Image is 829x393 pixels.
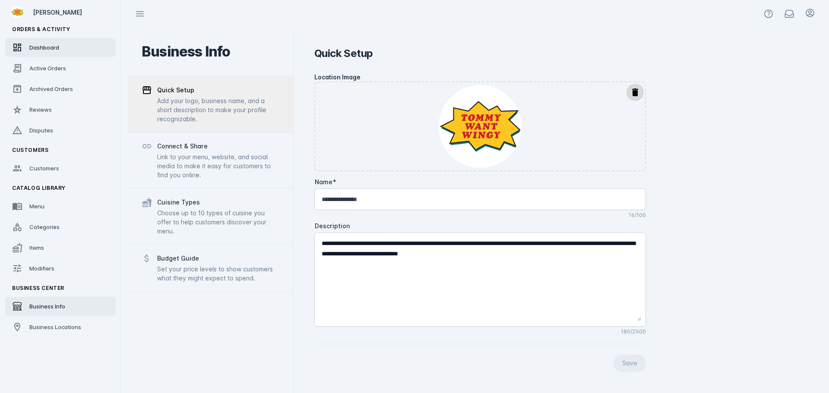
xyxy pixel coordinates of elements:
[29,324,81,330] span: Business Locations
[315,178,332,185] mat-label: Name
[5,38,116,57] a: Dashboard
[157,264,279,283] div: Set your price levels to show customers what they might expect to spend.
[157,197,279,208] div: Cuisine Types
[5,217,116,236] a: Categories
[5,238,116,257] a: Items
[315,222,350,230] mat-label: Description
[12,147,48,153] span: Customers
[621,327,646,335] mat-hint: 180/2500
[5,318,116,336] a: Business Locations
[157,85,279,95] div: Quick Setup
[5,259,116,278] a: Modifiers
[5,59,116,78] a: Active Orders
[5,297,116,316] a: Business Info
[630,87,640,97] mat-icon: delete
[29,303,65,310] span: Business Info
[157,141,279,151] div: Connect & Share
[29,165,59,172] span: Customers
[29,203,44,210] span: Menu
[5,79,116,98] a: Archived Orders
[29,127,53,134] span: Disputes
[29,44,59,51] span: Dashboard
[29,85,73,92] span: Archived Orders
[157,253,279,264] div: Budget Guide
[5,159,116,178] a: Customers
[629,210,646,219] mat-hint: 16/100
[33,8,112,17] div: [PERSON_NAME]
[5,197,116,216] a: Menu
[5,100,116,119] a: Reviews
[157,96,279,123] div: Add your logo, business name, and a short description to make your profile recognizable.
[29,265,54,272] span: Modifiers
[29,65,66,72] span: Active Orders
[29,106,52,113] span: Reviews
[437,83,523,170] img: ...
[157,152,279,179] div: Link to your menu, website, and social media to make it easy for customers to find you online.
[12,185,66,191] span: Catalog Library
[157,208,279,236] div: Choose up to 10 types of cuisine you offer to help customers discover your menu.
[314,48,373,59] div: Quick Setup
[314,72,361,82] div: Location Image
[12,26,70,32] span: Orders & Activity
[142,45,231,59] div: Business Info
[29,244,44,251] span: Items
[12,285,64,291] span: Business Center
[5,121,116,140] a: Disputes
[29,223,60,230] span: Categories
